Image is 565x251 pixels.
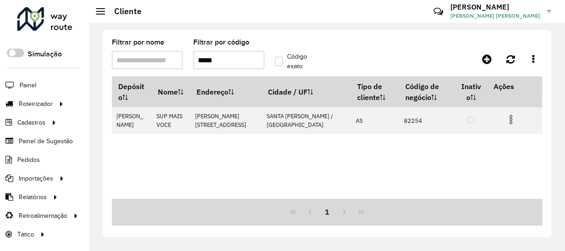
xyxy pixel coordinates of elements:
label: Código exato [275,52,319,71]
span: Tático [17,230,34,239]
span: Roteirizador [19,99,53,109]
h2: Cliente [105,6,141,16]
th: Nome [151,77,190,107]
th: Ações [487,77,542,96]
a: Contato Rápido [429,2,448,21]
label: Filtrar por código [193,37,249,48]
span: [PERSON_NAME] [PERSON_NAME] [450,12,540,20]
button: 1 [318,203,336,221]
th: Cidade / UF [262,77,351,107]
span: Relatórios [19,192,47,202]
th: Endereço [191,77,262,107]
td: SUP MAIS VOCE [151,107,190,134]
span: Pedidos [17,155,40,165]
h3: [PERSON_NAME] [450,3,540,11]
span: Painel de Sugestão [19,136,73,146]
span: Retroalimentação [19,211,67,221]
th: Código de negócio [399,77,454,107]
span: Cadastros [17,118,45,127]
td: [PERSON_NAME] [112,107,151,134]
label: Simulação [28,49,62,60]
th: Depósito [112,77,151,107]
th: Tipo de cliente [351,77,399,107]
td: [PERSON_NAME][STREET_ADDRESS] [191,107,262,134]
td: SANTA [PERSON_NAME] / [GEOGRAPHIC_DATA] [262,107,351,134]
td: AS [351,107,399,134]
span: Painel [20,80,36,90]
label: Filtrar por nome [112,37,164,48]
span: Importações [19,174,53,183]
td: 82254 [399,107,454,134]
th: Inativo [455,77,487,107]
